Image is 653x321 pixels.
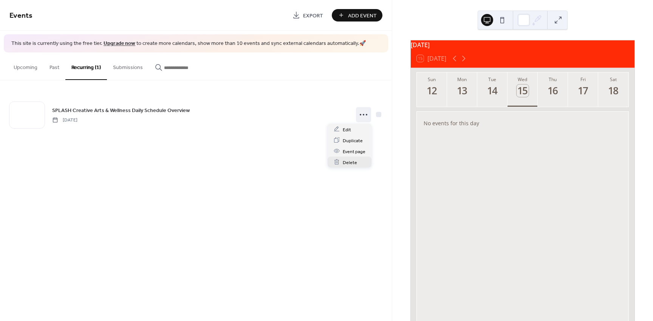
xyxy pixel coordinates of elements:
span: Export [303,12,323,20]
a: Export [287,9,329,22]
div: Mon [449,76,475,83]
span: Events [9,8,32,23]
div: Thu [540,76,566,83]
a: Upgrade now [104,38,135,49]
div: 15 [517,84,529,97]
button: Past [43,52,65,79]
div: [DATE] [411,40,634,49]
span: Edit [343,126,351,134]
button: Thu16 [538,72,568,107]
div: No events for this day [418,114,627,132]
button: Tue14 [477,72,508,107]
button: Sat18 [598,72,628,107]
span: Event page [343,147,365,155]
span: Add Event [348,12,377,20]
span: Delete [343,158,357,166]
button: Upcoming [8,52,43,79]
div: Sun [419,76,445,83]
div: Sat [600,76,626,83]
button: Sun12 [417,72,447,107]
button: Fri17 [568,72,598,107]
button: Add Event [332,9,382,22]
div: Wed [510,76,535,83]
div: 16 [547,84,559,97]
button: Recurring (1) [65,52,107,80]
div: 12 [426,84,438,97]
span: Duplicate [343,137,363,144]
button: Submissions [107,52,149,79]
button: Wed15 [508,72,538,107]
div: Tue [480,76,505,83]
span: [DATE] [52,117,77,123]
div: 13 [456,84,469,97]
div: 18 [607,84,620,97]
span: SPLASH Creative Arts & Wellness Daily Schedule Overview [52,106,190,114]
div: 14 [486,84,499,97]
div: Fri [570,76,596,83]
span: This site is currently using the free tier. to create more calendars, show more than 10 events an... [11,40,366,48]
div: 17 [577,84,590,97]
a: SPLASH Creative Arts & Wellness Daily Schedule Overview [52,106,190,115]
button: Mon13 [447,72,477,107]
